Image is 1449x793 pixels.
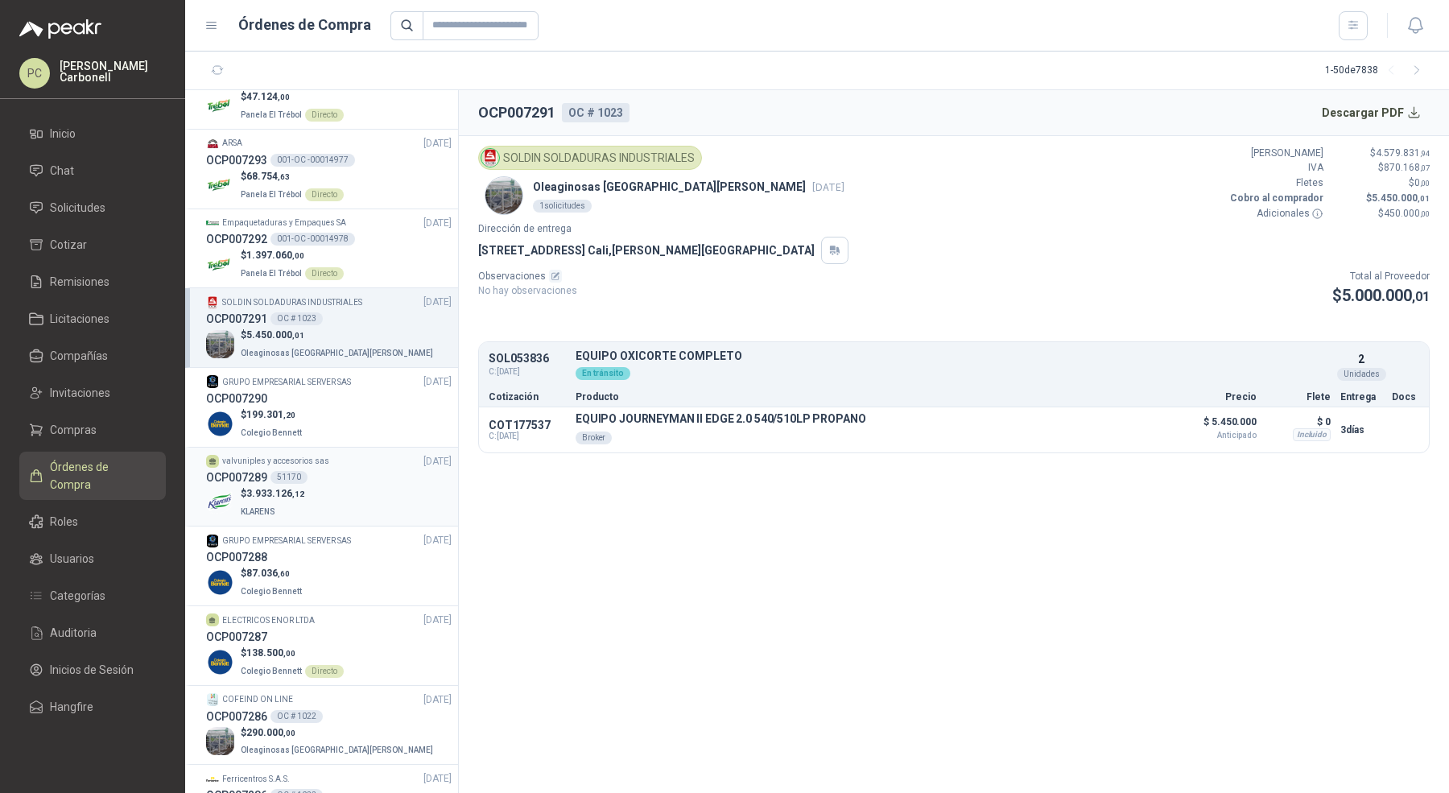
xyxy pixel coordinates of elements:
[423,216,452,231] span: [DATE]
[1340,420,1382,440] p: 3 días
[478,283,577,299] p: No hay observaciones
[222,217,346,229] p: Empaquetaduras y Empaques SA
[50,199,105,217] span: Solicitudes
[246,647,295,659] span: 138.500
[1176,392,1257,402] p: Precio
[423,692,452,708] span: [DATE]
[19,692,166,722] a: Hangfire
[1227,176,1323,191] p: Fletes
[50,513,78,531] span: Roles
[241,587,302,596] span: Colegio Bennett
[305,188,344,201] div: Directo
[50,162,74,180] span: Chat
[206,92,234,120] img: Company Logo
[1227,191,1323,206] p: Cobro al comprador
[206,217,219,229] img: Company Logo
[206,310,267,328] h3: OCP007291
[206,295,452,361] a: Company LogoSOLDIN SOLDADURAS INDUSTRIALES[DATE] OCP007291OC # 1023Company Logo$5.450.000,01Oleag...
[19,304,166,334] a: Licitaciones
[1313,97,1430,129] button: Descargar PDF
[283,729,295,737] span: ,00
[1227,160,1323,176] p: IVA
[283,649,295,658] span: ,00
[1420,149,1430,158] span: ,94
[241,349,433,357] span: Oleaginosas [GEOGRAPHIC_DATA][PERSON_NAME]
[423,533,452,548] span: [DATE]
[576,392,1166,402] p: Producto
[241,89,344,105] p: $
[206,535,219,547] img: Company Logo
[533,178,844,196] p: Oleaginosas [GEOGRAPHIC_DATA][PERSON_NAME]
[19,266,166,297] a: Remisiones
[19,617,166,648] a: Auditoria
[19,378,166,408] a: Invitaciones
[19,229,166,260] a: Cotizar
[246,727,295,738] span: 290.000
[222,376,351,389] p: GRUPO EMPRESARIAL SERVER SAS
[576,432,612,444] div: Broker
[241,746,433,754] span: Oleaginosas [GEOGRAPHIC_DATA][PERSON_NAME]
[241,169,344,184] p: $
[222,693,293,706] p: COFEIND ON LINE
[206,454,452,520] a: valvuniples y accesorios sas[DATE] OCP00728951170Company Logo$3.933.126,12KLARENS
[305,665,344,678] div: Directo
[241,407,305,423] p: $
[241,190,302,199] span: Panela El Trébol
[206,410,234,438] img: Company Logo
[1333,191,1430,206] p: $
[1392,392,1419,402] p: Docs
[222,455,329,468] p: valvuniples y accesorios sas
[241,248,344,263] p: $
[270,154,355,167] div: 001-OC -00014977
[206,773,219,786] img: Company Logo
[489,366,566,378] span: C: [DATE]
[206,648,234,676] img: Company Logo
[246,568,290,579] span: 87.036
[241,507,275,516] span: KLARENS
[1342,286,1430,305] span: 5.000.000
[222,296,362,309] p: SOLDIN SOLDADURAS INDUSTRIALES
[1333,206,1430,221] p: $
[19,341,166,371] a: Compañías
[60,60,166,83] p: [PERSON_NAME] Carbonell
[478,221,1430,237] p: Dirección de entrega
[489,419,566,432] p: COT177537
[50,661,134,679] span: Inicios de Sesión
[1293,428,1331,441] div: Incluido
[423,454,452,469] span: [DATE]
[238,14,371,36] h1: Órdenes de Compra
[478,101,555,124] h2: OCP007291
[19,19,101,39] img: Logo peakr
[270,710,323,723] div: OC # 1022
[50,347,108,365] span: Compañías
[206,216,452,282] a: Company LogoEmpaquetaduras y Empaques SA[DATE] OCP007292001-OC -00014978Company Logo$1.397.060,00...
[278,569,290,578] span: ,60
[562,103,630,122] div: OC # 1023
[246,488,304,499] span: 3.933.126
[1325,58,1430,84] div: 1 - 50 de 7838
[1384,208,1430,219] span: 450.000
[278,93,290,101] span: ,00
[246,329,304,341] span: 5.450.000
[533,200,592,213] div: 1 solicitudes
[206,136,452,202] a: Company LogoARSA[DATE] OCP007293001-OC -00014977Company Logo$68.754,63Panela El TrébolDirecto
[489,392,566,402] p: Cotización
[19,506,166,537] a: Roles
[489,432,566,441] span: C: [DATE]
[423,374,452,390] span: [DATE]
[241,328,436,343] p: $
[241,269,302,278] span: Panela El Trébol
[50,236,87,254] span: Cotizar
[19,580,166,611] a: Categorías
[1418,194,1430,203] span: ,01
[1333,176,1430,191] p: $
[812,181,844,193] span: [DATE]
[50,587,105,605] span: Categorías
[206,151,267,169] h3: OCP007293
[19,192,166,223] a: Solicitudes
[246,250,304,261] span: 1.397.060
[423,613,452,628] span: [DATE]
[270,312,323,325] div: OC # 1023
[1266,392,1331,402] p: Flete
[206,469,267,486] h3: OCP007289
